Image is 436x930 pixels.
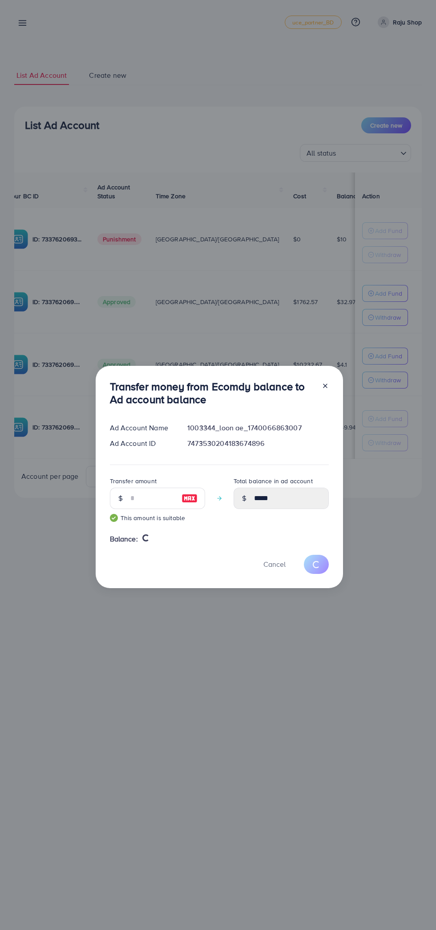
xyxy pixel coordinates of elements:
h3: Transfer money from Ecomdy balance to Ad account balance [110,380,315,406]
label: Total balance in ad account [234,477,313,485]
iframe: Chat [398,890,429,923]
img: guide [110,514,118,522]
div: 7473530204183674896 [180,438,335,449]
img: image [182,493,198,504]
span: Balance: [110,534,138,544]
small: This amount is suitable [110,513,205,522]
div: Ad Account ID [103,438,181,449]
span: Cancel [263,559,286,569]
button: Cancel [252,555,297,574]
div: Ad Account Name [103,423,181,433]
div: 1003344_loon ae_1740066863007 [180,423,335,433]
label: Transfer amount [110,477,157,485]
